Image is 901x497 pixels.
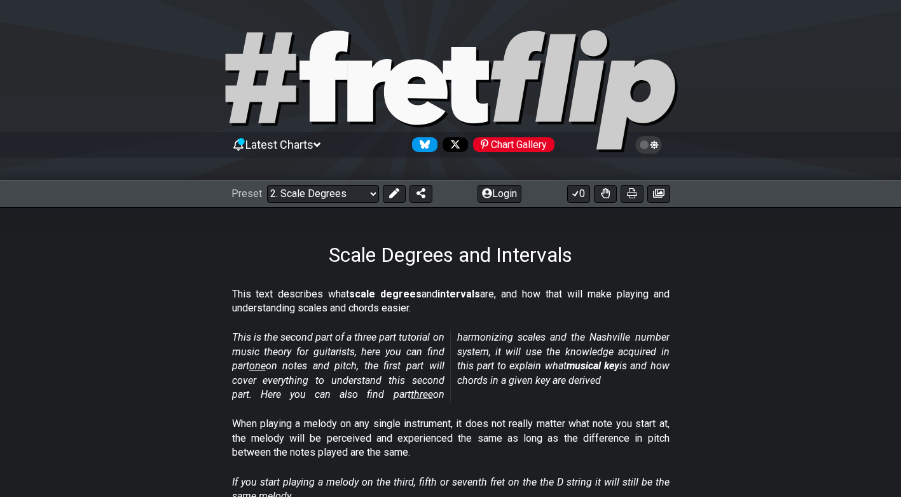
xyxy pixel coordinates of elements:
a: Follow #fretflip at X [437,137,468,152]
p: When playing a melody on any single instrument, it does not really matter what note you start at,... [232,417,670,460]
button: Share Preset [409,185,432,203]
select: Preset [267,185,379,203]
button: Toggle Dexterity for all fretkits [594,185,617,203]
strong: intervals [437,288,480,300]
em: This is the second part of a three part tutorial on music theory for guitarists, here you can fin... [232,331,670,400]
span: one [249,360,266,372]
a: Follow #fretflip at Bluesky [407,137,437,152]
button: Edit Preset [383,185,406,203]
span: Toggle light / dark theme [642,139,656,151]
span: Latest Charts [245,138,313,151]
p: This text describes what and are, and how that will make playing and understanding scales and cho... [232,287,670,316]
span: three [411,388,433,400]
strong: musical key [567,360,619,372]
button: Login [478,185,521,203]
a: #fretflip at Pinterest [468,137,554,152]
div: Chart Gallery [473,137,554,152]
strong: scale degrees [349,288,422,300]
h1: Scale Degrees and Intervals [329,243,572,267]
span: Preset [231,187,262,200]
button: Print [621,185,643,203]
button: 0 [567,185,590,203]
button: Create image [647,185,670,203]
